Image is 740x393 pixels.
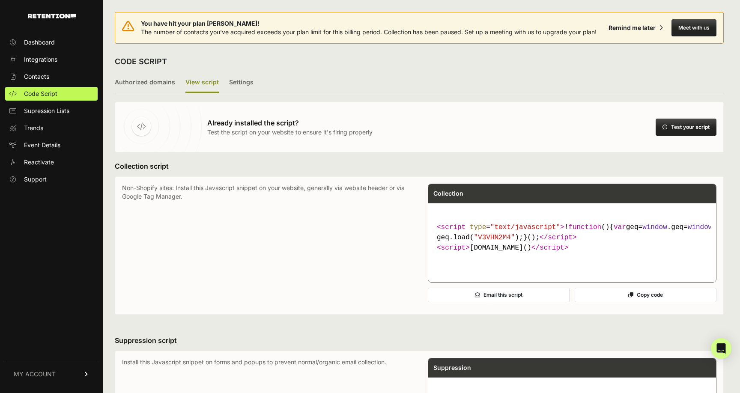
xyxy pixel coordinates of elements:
[24,72,49,81] span: Contacts
[711,338,731,359] div: Open Intercom Messenger
[5,104,98,118] a: Supression Lists
[115,335,724,345] h3: Suppression script
[609,24,656,32] div: Remind me later
[441,244,466,252] span: script
[575,288,716,302] button: Copy code
[540,234,576,241] span: </ >
[688,223,713,231] span: window
[141,28,597,36] span: The number of contacts you've acquired exceeds your plan limit for this billing period. Collectio...
[5,138,98,152] a: Event Details
[548,234,573,241] span: script
[115,161,724,171] h3: Collection script
[437,223,564,231] span: < = >
[115,56,167,68] h2: CODE SCRIPT
[5,87,98,101] a: Code Script
[185,73,219,93] label: View script
[428,288,570,302] button: Email this script
[428,358,716,377] div: Suppression
[229,73,254,93] label: Settings
[28,14,76,18] img: Retention.com
[24,107,69,115] span: Supression Lists
[5,36,98,49] a: Dashboard
[656,119,716,136] button: Test your script
[568,223,601,231] span: function
[437,244,470,252] span: < >
[490,223,560,231] span: "text/javascript"
[24,55,57,64] span: Integrations
[441,223,466,231] span: script
[568,223,609,231] span: ( )
[531,244,568,252] span: </ >
[24,158,54,167] span: Reactivate
[428,184,716,203] div: Collection
[605,20,666,36] button: Remind me later
[115,73,175,93] label: Authorized domains
[5,53,98,66] a: Integrations
[5,361,98,387] a: MY ACCOUNT
[642,223,667,231] span: window
[671,19,716,36] button: Meet with us
[433,219,711,256] code: [DOMAIN_NAME]()
[24,141,60,149] span: Event Details
[141,19,597,28] span: You have hit your plan [PERSON_NAME]!
[474,234,515,241] span: "V3VHN2M4"
[24,89,57,98] span: Code Script
[24,124,43,132] span: Trends
[122,184,411,307] p: Non-Shopify sites: Install this Javascript snippet on your website, generally via website header ...
[5,70,98,83] a: Contacts
[5,121,98,135] a: Trends
[207,128,373,137] p: Test the script on your website to ensure it's firing properly
[540,244,564,252] span: script
[24,175,47,184] span: Support
[614,223,626,231] span: var
[24,38,55,47] span: Dashboard
[207,118,373,128] h3: Already installed the script?
[14,370,56,378] span: MY ACCOUNT
[5,155,98,169] a: Reactivate
[470,223,486,231] span: type
[5,173,98,186] a: Support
